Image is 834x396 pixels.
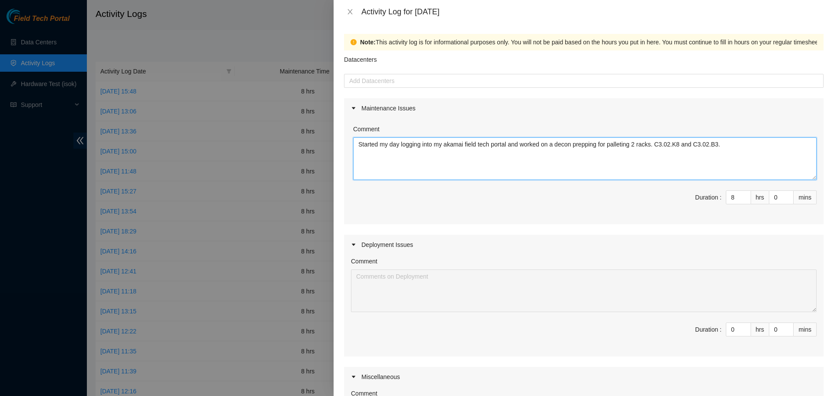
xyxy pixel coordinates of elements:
span: exclamation-circle [351,39,357,45]
p: Datacenters [344,50,377,64]
label: Comment [353,124,380,134]
span: close [347,8,354,15]
div: mins [794,190,817,204]
div: Miscellaneous [344,367,824,387]
textarea: Comment [351,270,817,312]
div: mins [794,323,817,336]
div: Duration : [695,325,721,334]
label: Comment [351,256,377,266]
div: hrs [751,190,769,204]
span: caret-right [351,242,356,247]
div: Deployment Issues [344,235,824,255]
div: Duration : [695,193,721,202]
button: Close [344,8,356,16]
div: Activity Log for [DATE] [361,7,824,17]
span: caret-right [351,106,356,111]
div: Maintenance Issues [344,98,824,118]
textarea: Comment [353,137,817,180]
span: caret-right [351,374,356,379]
div: hrs [751,323,769,336]
strong: Note: [360,37,376,47]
